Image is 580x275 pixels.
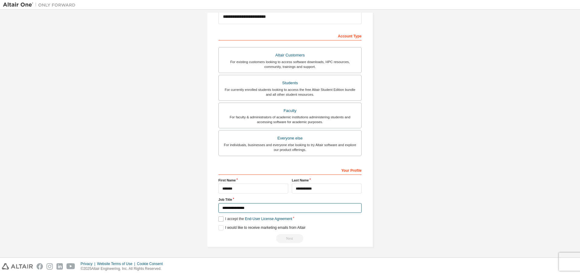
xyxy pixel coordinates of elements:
label: Job Title [218,197,362,202]
p: © 2025 Altair Engineering, Inc. All Rights Reserved. [81,266,166,271]
div: For individuals, businesses and everyone else looking to try Altair software and explore our prod... [222,142,358,152]
div: Cookie Consent [137,261,166,266]
div: For faculty & administrators of academic institutions administering students and accessing softwa... [222,115,358,124]
label: Last Name [292,178,362,183]
div: Altair Customers [222,51,358,59]
img: altair_logo.svg [2,263,33,270]
a: End-User License Agreement [245,217,292,221]
label: I accept the [218,216,292,222]
div: Everyone else [222,134,358,142]
div: Read and acccept EULA to continue [218,234,362,243]
label: I would like to receive marketing emails from Altair [218,225,305,230]
img: facebook.svg [37,263,43,270]
img: instagram.svg [47,263,53,270]
div: Account Type [218,31,362,40]
div: Students [222,79,358,87]
div: Faculty [222,107,358,115]
img: Altair One [3,2,79,8]
div: For existing customers looking to access software downloads, HPC resources, community, trainings ... [222,59,358,69]
div: Privacy [81,261,97,266]
label: First Name [218,178,288,183]
div: Website Terms of Use [97,261,137,266]
div: Your Profile [218,165,362,175]
img: youtube.svg [66,263,75,270]
img: linkedin.svg [56,263,63,270]
div: For currently enrolled students looking to access the free Altair Student Edition bundle and all ... [222,87,358,97]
